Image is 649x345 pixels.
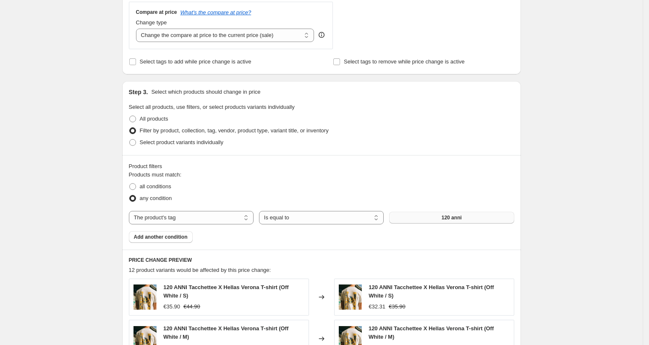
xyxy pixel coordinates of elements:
div: help [317,31,326,39]
p: Select which products should change in price [151,88,260,96]
span: Select tags to remove while price change is active [344,58,465,65]
h6: PRICE CHANGE PREVIEW [129,257,514,263]
span: 12 product variants would be affected by this price change: [129,267,271,273]
span: Select all products, use filters, or select products variants individually [129,104,295,110]
span: €32.31 [369,303,385,310]
button: 120 anni [389,212,514,224]
span: Select product variants individually [140,139,223,145]
h3: Compare at price [136,9,177,16]
span: 120 ANNI Tacchettee X Hellas Verona T-shirt (Off White / S) [163,284,288,299]
span: 120 ANNI Tacchettee X Hellas Verona T-shirt (Off White / S) [369,284,494,299]
span: Change type [136,19,167,26]
h2: Step 3. [129,88,148,96]
span: €35.90 [389,303,406,310]
span: all conditions [140,183,171,190]
span: 120 anni [442,214,462,221]
span: All products [140,116,168,122]
span: Products must match: [129,171,182,178]
button: What's the compare at price? [181,9,251,16]
img: helas-verona-tacchettee-120-t-shirt-retro-indossata_80x.jpg [339,284,362,310]
div: Product filters [129,162,514,171]
span: Add another condition [134,234,188,240]
img: helas-verona-tacchettee-120-t-shirt-retro-indossata_80x.jpg [133,284,157,310]
span: 120 ANNI Tacchettee X Hellas Verona T-shirt (Off White / M) [369,325,494,340]
span: any condition [140,195,172,201]
button: Add another condition [129,231,193,243]
span: Select tags to add while price change is active [140,58,251,65]
span: Filter by product, collection, tag, vendor, product type, variant title, or inventory [140,127,329,134]
span: €44.90 [183,303,200,310]
span: 120 ANNI Tacchettee X Hellas Verona T-shirt (Off White / M) [163,325,288,340]
span: €35.90 [163,303,180,310]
